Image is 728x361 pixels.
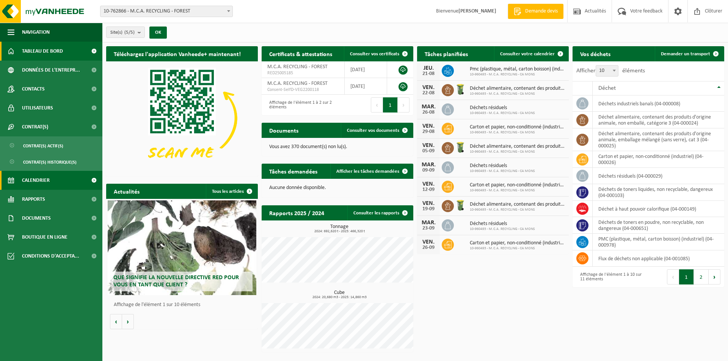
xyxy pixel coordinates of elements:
[421,168,436,173] div: 09-09
[265,224,413,233] h3: Tonnage
[421,181,436,187] div: VEN.
[593,184,724,201] td: déchets de toners liquides, non recyclable, dangereux (04-000103)
[470,111,535,116] span: 10-960493 - M.C.A. RECYCLING - CA MONS
[267,81,328,86] span: M.C.A. RECYCLING - FOREST
[265,290,413,299] h3: Cube
[265,295,413,299] span: 2024: 20,680 m3 - 2025: 14,860 m3
[593,128,724,151] td: déchet alimentaire, contenant des produits d'origine animale, emballage mélangé (sans verre), cat...
[573,46,618,61] h2: Vos déchets
[470,66,565,72] span: Pmc (plastique, métal, carton boisson) (industriel)
[23,139,63,153] span: Contrat(s) actif(s)
[470,240,565,246] span: Carton et papier, non-conditionné (industriel)
[421,220,436,226] div: MAR.
[2,155,100,169] a: Contrat(s) historique(s)
[661,52,710,56] span: Demander un transport
[421,200,436,206] div: VEN.
[709,269,720,284] button: Next
[593,112,724,128] td: déchet alimentaire, contenant des produits d'origine animale, non emballé, catégorie 3 (04-000024)
[470,130,565,135] span: 10-960493 - M.C.A. RECYCLING - CA MONS
[470,86,565,92] span: Déchet alimentaire, contenant des produits d'origine animale, non emballé, catég...
[421,129,436,134] div: 29-08
[22,42,63,61] span: Tableau de bord
[470,144,565,150] span: Déchet alimentaire, contenant des produits d'origine animale, non emballé, catég...
[417,46,475,61] h2: Tâches planifiées
[110,27,135,38] span: Site(s)
[421,84,436,91] div: VEN.
[421,245,436,250] div: 26-09
[421,206,436,212] div: 19-09
[341,123,413,138] a: Consulter vos documents
[269,144,406,150] p: Vous avez 370 document(s) non lu(s).
[470,227,535,231] span: 10-960493 - M.C.A. RECYCLING - CA MONS
[421,226,436,231] div: 23-09
[350,52,399,56] span: Consulter vos certificats
[421,239,436,245] div: VEN.
[398,97,409,113] button: Next
[523,8,560,15] span: Demande devis
[421,71,436,77] div: 21-08
[470,182,565,188] span: Carton et papier, non-conditionné (industriel)
[470,221,535,227] span: Déchets résiduels
[22,209,51,228] span: Documents
[114,302,254,308] p: Affichage de l'élément 1 sur 10 éléments
[22,61,80,80] span: Données de l'entrepr...
[22,247,79,266] span: Conditions d'accepta...
[113,275,239,288] span: Que signifie la nouvelle directive RED pour vous en tant que client ?
[124,30,135,35] count: (5/5)
[22,190,45,209] span: Rapports
[421,148,436,154] div: 05-09
[330,164,413,179] a: Afficher les tâches demandées
[100,6,232,17] span: 10-762866 - M.C.A. RECYCLING - FOREST
[106,61,258,175] img: Download de VHEPlus App
[454,83,467,96] img: WB-0140-HPE-GN-50
[108,200,256,295] a: Que signifie la nouvelle directive RED pour vous en tant que client ?
[576,68,645,74] label: Afficher éléments
[149,27,167,39] button: OK
[267,87,339,93] span: Consent-SelfD-VEG2200118
[421,162,436,168] div: MAR.
[421,91,436,96] div: 22-08
[23,155,77,169] span: Contrat(s) historique(s)
[421,142,436,148] div: VEN.
[345,78,387,95] td: [DATE]
[470,92,565,96] span: 10-960493 - M.C.A. RECYCLING - CA MONS
[470,246,565,251] span: 10-960493 - M.C.A. RECYCLING - CA MONS
[596,65,618,77] span: 10
[265,230,413,233] span: 2024: 692,620 t - 2025: 466,320 t
[508,4,563,19] a: Demande devis
[598,85,616,91] span: Déchet
[347,128,399,133] span: Consulter vos documents
[454,141,467,154] img: WB-0140-HPE-GN-50
[267,64,328,70] span: M.C.A. RECYCLING - FOREST
[470,163,535,169] span: Déchets résiduels
[470,72,565,77] span: 10-960493 - M.C.A. RECYCLING - CA MONS
[494,46,568,61] a: Consulter votre calendrier
[667,269,679,284] button: Previous
[347,205,413,220] a: Consulter les rapports
[458,8,496,14] strong: [PERSON_NAME]
[206,184,257,199] a: Tous les articles
[470,169,535,173] span: 10-960493 - M.C.A. RECYCLING - CA MONS
[679,269,694,284] button: 1
[500,52,555,56] span: Consulter votre calendrier
[383,97,398,113] button: 1
[593,234,724,250] td: PMC (plastique, métal, carton boisson) (industriel) (04-000978)
[22,117,48,136] span: Contrat(s)
[100,6,233,17] span: 10-762866 - M.C.A. RECYCLING - FOREST
[336,169,399,174] span: Afficher les tâches demandées
[122,314,134,329] button: Volgende
[593,168,724,184] td: déchets résiduels (04-000029)
[262,123,306,138] h2: Documents
[596,66,618,76] span: 10
[593,250,724,267] td: flux de déchets non applicable (04-001085)
[593,95,724,112] td: déchets industriels banals (04-000008)
[655,46,723,61] a: Demander un transport
[454,199,467,212] img: WB-0140-HPE-GN-50
[22,228,67,247] span: Boutique en ligne
[269,185,406,191] p: Aucune donnée disponible.
[344,46,413,61] a: Consulter vos certificats
[22,98,53,117] span: Utilisateurs
[421,187,436,192] div: 12-09
[106,184,147,198] h2: Actualités
[593,217,724,234] td: déchets de toners en poudre, non recyclable, non dangereux (04-000651)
